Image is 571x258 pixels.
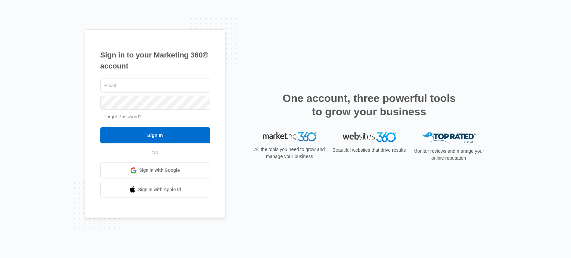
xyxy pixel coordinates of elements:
p: Monitor reviews and manage your online reputation [411,148,486,162]
a: Forgot Password? [104,114,142,119]
h1: Sign in to your Marketing 360® account [100,49,210,72]
a: Sign in with Google [100,162,210,178]
img: Top Rated Local [422,132,476,143]
input: Sign In [100,127,210,143]
img: Websites 360 [343,132,396,142]
span: Sign in with Apple Id [138,186,181,193]
p: Beautiful websites that drive results [332,147,407,154]
input: Email [100,79,210,93]
a: Sign in with Apple Id [100,182,210,198]
span: Sign in with Google [139,167,180,174]
h2: One account, three powerful tools to grow your business [281,92,458,118]
span: OR [147,149,163,156]
img: Marketing 360 [263,132,316,142]
p: All the tools you need to grow and manage your business [252,146,327,160]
